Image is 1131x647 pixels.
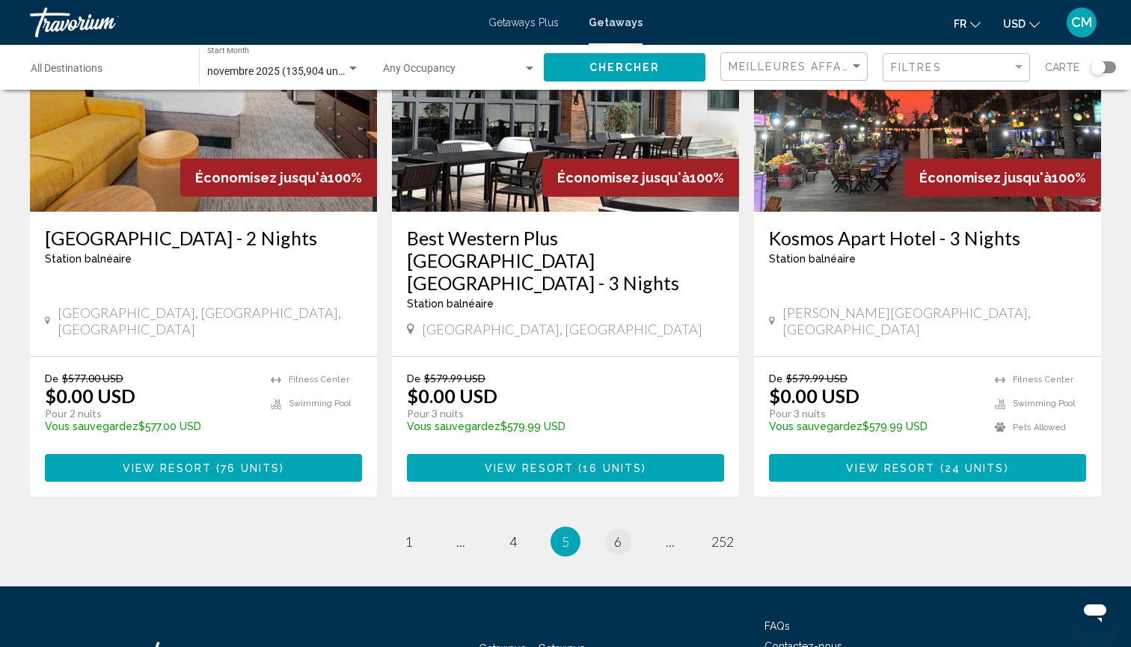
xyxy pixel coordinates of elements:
a: Getaways Plus [488,16,559,28]
p: $579.99 USD [407,420,709,432]
p: $577.00 USD [45,420,256,432]
span: Swimming Pool [289,399,351,408]
ul: Pagination [30,527,1101,556]
a: FAQs [764,620,790,632]
span: Pets Allowed [1013,423,1066,432]
span: De [407,372,420,384]
span: [PERSON_NAME][GEOGRAPHIC_DATA], [GEOGRAPHIC_DATA] [782,304,1086,337]
p: $0.00 USD [45,384,135,407]
a: [GEOGRAPHIC_DATA] - 2 Nights [45,227,362,249]
span: View Resort [846,462,935,474]
span: Station balnéaire [45,253,132,265]
a: Best Western Plus [GEOGRAPHIC_DATA] [GEOGRAPHIC_DATA] - 3 Nights [407,227,724,294]
span: Fitness Center [289,375,349,384]
p: Pour 3 nuits [769,407,980,420]
span: 252 [711,533,734,550]
iframe: Bouton de lancement de la fenêtre de messagerie [1071,587,1119,635]
span: Économisez jusqu'à [919,170,1052,185]
p: Pour 2 nuits [45,407,256,420]
span: [GEOGRAPHIC_DATA], [GEOGRAPHIC_DATA], [GEOGRAPHIC_DATA] [58,304,362,337]
div: 100% [180,159,377,197]
span: View Resort [123,462,212,474]
span: 76 units [221,462,280,474]
button: View Resort(24 units) [769,454,1086,482]
span: $579.99 USD [786,372,848,384]
p: $0.00 USD [769,384,859,407]
span: Station balnéaire [769,253,856,265]
span: 4 [509,533,517,550]
span: 6 [614,533,622,550]
span: CM [1071,15,1092,30]
span: Carte [1045,57,1079,78]
span: Meilleures affaires [729,61,870,73]
button: User Menu [1062,7,1101,38]
button: Filter [883,52,1030,83]
a: Travorium [30,7,473,37]
span: ... [666,533,675,550]
span: novembre 2025 (135,904 units available) [207,65,396,77]
span: ... [456,533,465,550]
button: View Resort(76 units) [45,454,362,482]
span: 5 [562,533,569,550]
span: Chercher [589,62,660,74]
span: 24 units [945,462,1005,474]
span: [GEOGRAPHIC_DATA], [GEOGRAPHIC_DATA] [422,321,702,337]
a: Getaways [589,16,643,28]
span: Économisez jusqu'à [557,170,690,185]
span: De [45,372,58,384]
span: Vous sauvegardez [407,420,500,432]
span: De [769,372,782,384]
a: Kosmos Apart Hotel - 3 Nights [769,227,1086,249]
span: Économisez jusqu'à [195,170,328,185]
button: Change language [954,13,981,34]
p: $579.99 USD [769,420,980,432]
span: fr [954,18,966,30]
span: USD [1003,18,1026,30]
span: 16 units [583,462,642,474]
span: ( ) [212,462,284,474]
p: Pour 3 nuits [407,407,709,420]
span: ( ) [935,462,1008,474]
div: 100% [542,159,739,197]
p: $0.00 USD [407,384,497,407]
span: Vous sauvegardez [769,420,862,432]
span: 1 [405,533,412,550]
span: Swimming Pool [1013,399,1075,408]
span: $577.00 USD [62,372,123,384]
mat-select: Sort by [729,61,863,73]
span: Station balnéaire [407,298,494,310]
span: Fitness Center [1013,375,1073,384]
button: View Resort(16 units) [407,454,724,482]
span: Filtres [891,61,942,73]
span: ( ) [574,462,646,474]
span: $579.99 USD [424,372,485,384]
button: Chercher [544,53,705,81]
div: 100% [904,159,1101,197]
button: Change currency [1003,13,1040,34]
span: Vous sauvegardez [45,420,138,432]
span: View Resort [485,462,574,474]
